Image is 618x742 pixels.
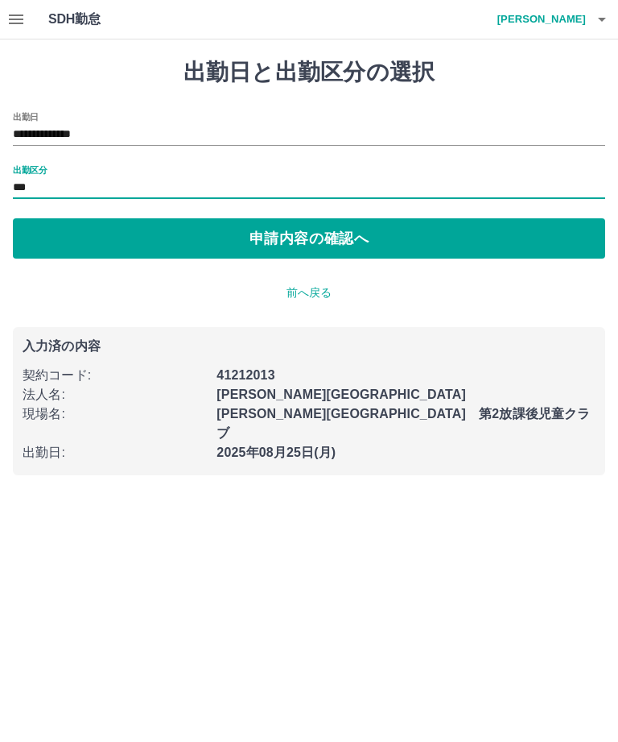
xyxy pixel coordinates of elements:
label: 出勤日 [13,110,39,122]
p: 前へ戻る [13,284,605,301]
p: 現場名 : [23,404,207,424]
b: [PERSON_NAME][GEOGRAPHIC_DATA] 第2放課後児童クラブ [216,407,590,440]
label: 出勤区分 [13,164,47,176]
p: 入力済の内容 [23,340,595,353]
p: 契約コード : [23,366,207,385]
p: 法人名 : [23,385,207,404]
b: 2025年08月25日(月) [216,446,336,459]
h1: 出勤日と出勤区分の選択 [13,59,605,86]
b: [PERSON_NAME][GEOGRAPHIC_DATA] [216,388,466,401]
p: 出勤日 : [23,443,207,462]
button: 申請内容の確認へ [13,218,605,259]
b: 41212013 [216,368,274,382]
